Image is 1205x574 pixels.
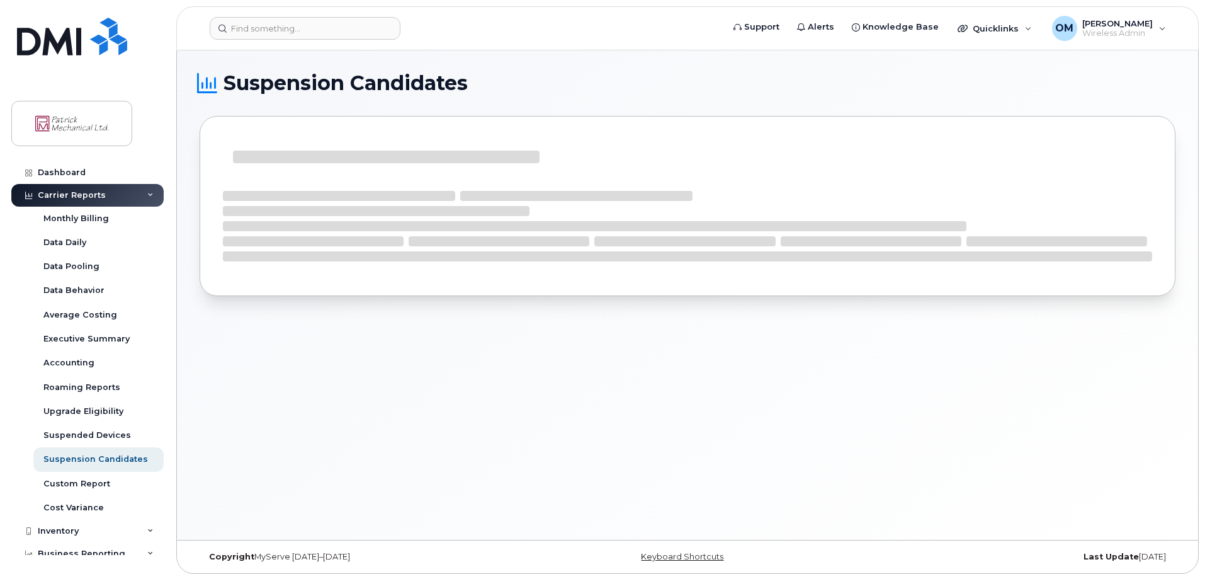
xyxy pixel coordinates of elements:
div: [DATE] [850,552,1175,562]
span: Suspension Candidates [223,74,468,93]
strong: Last Update [1083,552,1139,561]
div: MyServe [DATE]–[DATE] [200,552,525,562]
a: Keyboard Shortcuts [641,552,723,561]
strong: Copyright [209,552,254,561]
